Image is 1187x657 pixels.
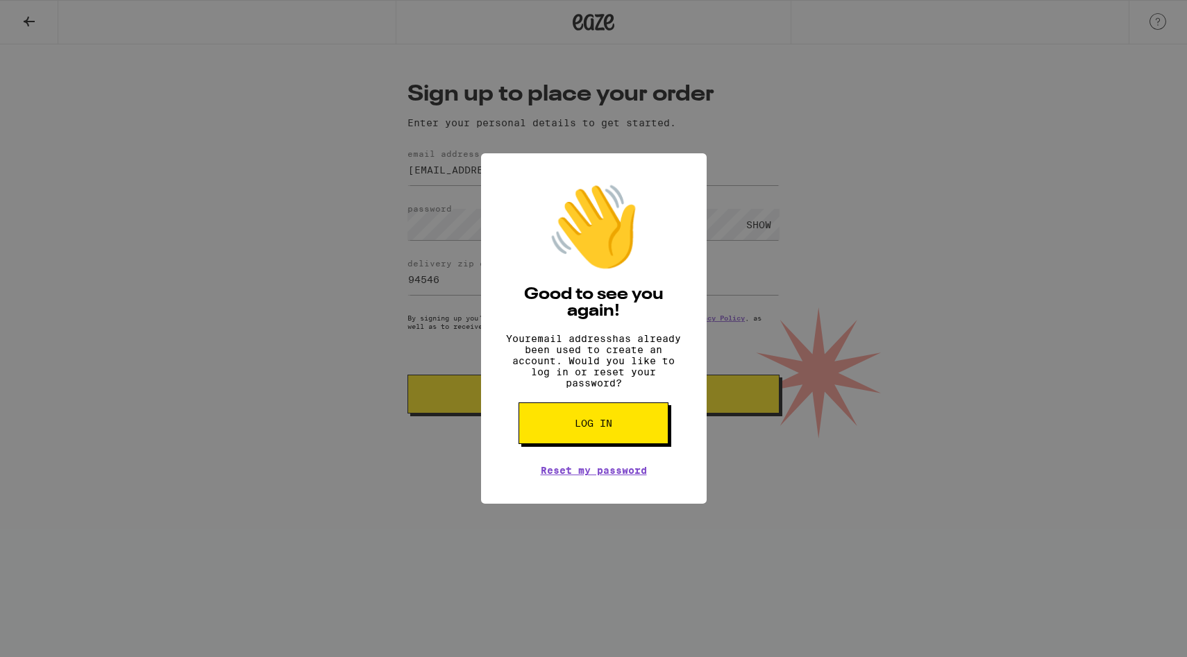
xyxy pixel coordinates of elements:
h2: Good to see you again! [502,287,686,320]
span: Hi. Need any help? [8,10,100,21]
button: Log in [519,402,668,444]
a: Reset my password [541,465,647,476]
p: Your email address has already been used to create an account. Would you like to log in or reset ... [502,333,686,389]
div: 👋 [545,181,642,273]
span: Log in [575,418,612,428]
